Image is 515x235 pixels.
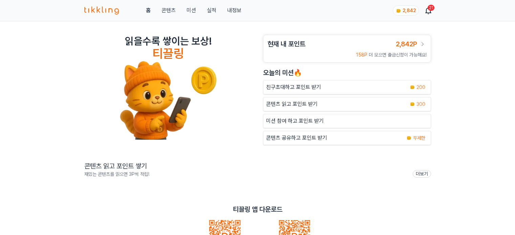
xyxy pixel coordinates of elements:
[152,47,184,61] h4: 티끌링
[263,114,431,128] button: 미션 참여 하고 포인트 받기
[416,101,425,108] span: 300
[410,101,415,107] img: coin
[413,170,431,178] a: 더보기
[266,83,321,91] p: 친구초대하고 포인트 받기
[227,6,241,15] a: 내정보
[413,135,425,141] span: 무제한
[396,39,427,49] a: 2,842P
[120,61,217,140] img: tikkling_character
[416,84,425,91] span: 200
[266,134,327,142] p: 콘텐츠 공유하고 포인트 받기
[396,8,401,14] img: coin
[263,80,431,94] button: 친구초대하고 포인트 받기 coin 200
[428,5,434,11] div: 21
[266,100,318,108] p: 콘텐츠 읽고 포인트 받기
[393,5,417,16] a: coin 2,842
[207,6,216,15] a: 실적
[396,40,417,48] span: 2,842P
[84,161,149,171] h2: 콘텐츠 읽고 포인트 쌓기
[356,52,367,57] span: 158P
[426,6,431,15] a: 21
[84,6,119,15] img: 티끌링
[146,6,151,15] a: 홈
[263,131,431,145] a: 콘텐츠 공유하고 포인트 받기 coin 무제한
[233,205,282,214] p: 티끌링 앱 다운로드
[263,68,431,77] h2: 오늘의 미션🔥
[406,135,412,141] img: coin
[187,6,196,15] button: 미션
[263,97,431,111] a: 콘텐츠 읽고 포인트 받기 coin 300
[410,85,415,90] img: coin
[84,171,149,178] p: 재밌는 콘텐츠를 읽으면 3P씩 적립!
[403,8,416,13] span: 2,842
[267,39,305,49] h3: 현재 내 포인트
[369,52,427,57] span: 더 모으면 출금신청이 가능해요!
[125,35,212,47] h2: 읽을수록 쌓이는 보상!
[162,6,176,15] a: 콘텐츠
[266,117,324,125] p: 미션 참여 하고 포인트 받기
